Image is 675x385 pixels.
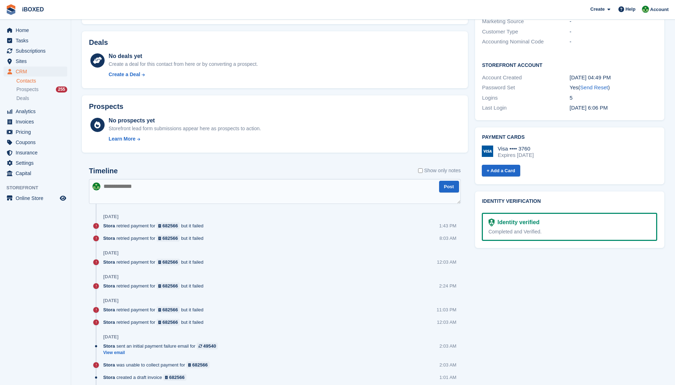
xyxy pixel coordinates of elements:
span: ( ) [578,84,610,90]
div: Expires [DATE] [498,152,534,158]
div: retried payment for but it failed [103,319,207,326]
a: menu [4,148,67,158]
span: Analytics [16,106,58,116]
a: menu [4,46,67,56]
a: menu [4,36,67,46]
div: 2:03 AM [439,362,457,368]
div: 682566 [163,235,178,242]
div: 682566 [163,283,178,289]
a: menu [4,106,67,116]
h2: Payment cards [482,135,657,140]
div: [DATE] [103,250,118,256]
div: - [570,17,657,26]
div: 12:03 AM [437,259,457,265]
a: iBOXED [19,4,47,15]
a: Learn More [109,135,261,143]
span: Pricing [16,127,58,137]
span: Prospects [16,86,38,93]
h2: Prospects [89,102,123,111]
div: [DATE] [103,274,118,280]
a: menu [4,158,67,168]
a: 682566 [157,306,180,313]
a: menu [4,137,67,147]
div: 255 [56,86,67,93]
span: Settings [16,158,58,168]
a: Send Reset [580,84,608,90]
a: Create a Deal [109,71,258,78]
div: 8:03 AM [439,235,457,242]
div: Completed and Verified. [489,228,650,236]
span: Sites [16,56,58,66]
a: menu [4,117,67,127]
span: Stora [103,306,115,313]
span: Home [16,25,58,35]
label: Show only notes [418,167,461,174]
img: stora-icon-8386f47178a22dfd0bd8f6a31ec36ba5ce8667c1dd55bd0f319d3a0aa187defe.svg [6,4,16,15]
span: Stora [103,362,115,368]
div: Create a deal for this contact from here or by converting a prospect. [109,60,258,68]
div: 682566 [192,362,207,368]
button: Post [439,181,459,192]
div: [DATE] [103,214,118,220]
a: + Add a Card [482,165,520,176]
a: menu [4,67,67,77]
div: retried payment for but it failed [103,283,207,289]
div: 2:03 AM [439,343,457,349]
a: View email [103,350,221,356]
div: No deals yet [109,52,258,60]
a: 682566 [157,235,180,242]
a: 682566 [163,374,186,381]
a: menu [4,127,67,137]
span: Insurance [16,148,58,158]
div: 1:43 PM [439,222,456,229]
div: sent an initial payment failure email for [103,343,221,349]
time: 2024-12-24 18:06:04 UTC [570,105,608,111]
div: 682566 [163,259,178,265]
h2: Timeline [89,167,118,175]
span: CRM [16,67,58,77]
div: created a draft invoice [103,374,190,381]
a: Preview store [59,194,67,202]
div: Learn More [109,135,135,143]
div: 12:03 AM [437,319,457,326]
div: 1:01 AM [439,374,457,381]
div: 682566 [163,222,178,229]
div: 2:24 PM [439,283,456,289]
a: menu [4,56,67,66]
div: 682566 [169,374,184,381]
div: Create a Deal [109,71,140,78]
span: Storefront [6,184,71,191]
div: Marketing Source [482,17,570,26]
img: Identity Verification Ready [489,218,495,226]
img: Amanda Forder [93,183,100,190]
div: Yes [570,84,657,92]
span: Invoices [16,117,58,127]
span: Stora [103,374,115,381]
span: Account [650,6,669,13]
div: Identity verified [495,218,539,227]
div: Visa •••• 3760 [498,146,534,152]
a: 682566 [157,259,180,265]
span: Stora [103,343,115,349]
a: 682566 [157,222,180,229]
a: menu [4,193,67,203]
span: Create [590,6,605,13]
div: Account Created [482,74,570,82]
span: Stora [103,319,115,326]
span: Capital [16,168,58,178]
div: retried payment for but it failed [103,306,207,313]
div: 5 [570,94,657,102]
div: Customer Type [482,28,570,36]
a: 682566 [157,319,180,326]
input: Show only notes [418,167,423,174]
span: Stora [103,222,115,229]
img: Amanda Forder [642,6,649,13]
span: Coupons [16,137,58,147]
h2: Identity verification [482,199,657,204]
div: 682566 [163,319,178,326]
span: Stora [103,259,115,265]
div: 49540 [203,343,216,349]
span: Help [626,6,636,13]
div: retried payment for but it failed [103,235,207,242]
img: Visa Logo [482,146,493,157]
